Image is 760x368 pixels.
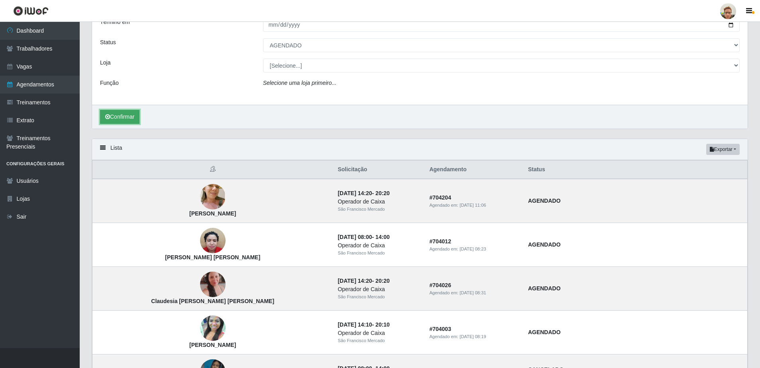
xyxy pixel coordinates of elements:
[338,234,389,240] strong: -
[528,241,561,248] strong: AGENDADO
[13,6,49,16] img: CoreUI Logo
[165,254,260,260] strong: [PERSON_NAME] [PERSON_NAME]
[523,161,748,179] th: Status
[460,203,486,207] time: [DATE] 11:06
[429,333,518,340] div: Agendado em:
[429,246,518,253] div: Agendado em:
[263,18,740,32] input: 00/00/0000
[151,298,274,304] strong: Claudesia [PERSON_NAME] [PERSON_NAME]
[263,80,336,86] i: Selecione uma loja primeiro...
[338,329,420,337] div: Operador de Caixa
[189,342,236,348] strong: [PERSON_NAME]
[338,278,389,284] strong: -
[338,250,420,256] div: São Francisco Mercado
[528,198,561,204] strong: AGENDADO
[338,190,372,196] time: [DATE] 14:20
[375,278,390,284] time: 20:20
[189,210,236,217] strong: [PERSON_NAME]
[375,321,390,328] time: 20:10
[200,262,226,307] img: Claudesia Pereira de Araújo
[100,59,110,67] label: Loja
[338,198,420,206] div: Operador de Caixa
[429,326,451,332] strong: # 704003
[338,278,372,284] time: [DATE] 14:20
[528,329,561,335] strong: AGENDADO
[200,224,226,258] img: Charlene da silva santos
[100,38,116,47] label: Status
[338,321,372,328] time: [DATE] 14:10
[338,337,420,344] div: São Francisco Mercado
[375,190,390,196] time: 20:20
[92,139,748,160] div: Lista
[338,206,420,213] div: São Francisco Mercado
[338,234,372,240] time: [DATE] 08:00
[706,144,740,155] button: Exportar
[429,194,451,201] strong: # 704204
[338,190,389,196] strong: -
[429,282,451,288] strong: # 704026
[338,241,420,250] div: Operador de Caixa
[333,161,424,179] th: Solicitação
[338,285,420,294] div: Operador de Caixa
[100,18,130,26] label: Término em
[100,79,119,87] label: Função
[429,290,518,296] div: Agendado em:
[429,238,451,245] strong: # 704012
[429,202,518,209] div: Agendado em:
[100,110,139,124] button: Confirmar
[460,247,486,251] time: [DATE] 08:23
[200,306,226,351] img: Edinalva Sena Lima
[460,334,486,339] time: [DATE] 08:19
[424,161,523,179] th: Agendamento
[200,173,226,221] img: Hosana Ceane da Silva
[460,290,486,295] time: [DATE] 08:31
[338,321,389,328] strong: -
[528,285,561,292] strong: AGENDADO
[338,294,420,300] div: São Francisco Mercado
[375,234,390,240] time: 14:00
